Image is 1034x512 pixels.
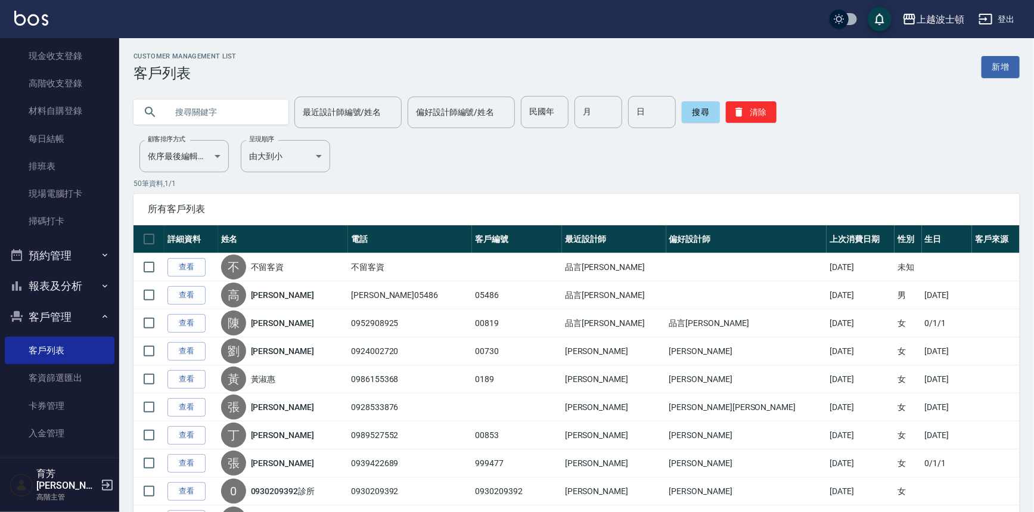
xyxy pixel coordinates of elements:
[726,101,777,123] button: 清除
[5,70,114,97] a: 高階收支登錄
[167,342,206,361] a: 查看
[562,309,666,337] td: 品言[PERSON_NAME]
[827,337,895,365] td: [DATE]
[895,421,922,449] td: 女
[827,421,895,449] td: [DATE]
[5,207,114,235] a: 掃碼打卡
[133,52,237,60] h2: Customer Management List
[827,477,895,505] td: [DATE]
[895,477,922,505] td: 女
[148,203,1005,215] span: 所有客戶列表
[666,393,827,421] td: [PERSON_NAME][PERSON_NAME]
[895,309,922,337] td: 女
[5,392,114,420] a: 卡券管理
[562,421,666,449] td: [PERSON_NAME]
[167,370,206,389] a: 查看
[221,311,246,336] div: 陳
[218,225,348,253] th: 姓名
[221,283,246,308] div: 高
[221,339,246,364] div: 劉
[982,56,1020,78] a: 新增
[922,449,972,477] td: 0/1/1
[922,393,972,421] td: [DATE]
[251,429,314,441] a: [PERSON_NAME]
[922,309,972,337] td: 0/1/1
[348,309,472,337] td: 0952908925
[167,482,206,501] a: 查看
[251,457,314,469] a: [PERSON_NAME]
[5,180,114,207] a: 現場電腦打卡
[5,240,114,271] button: 預約管理
[5,153,114,180] a: 排班表
[133,65,237,82] h3: 客戶列表
[167,398,206,417] a: 查看
[562,281,666,309] td: 品言[PERSON_NAME]
[348,253,472,281] td: 不留客資
[922,421,972,449] td: [DATE]
[895,281,922,309] td: 男
[472,337,562,365] td: 00730
[472,449,562,477] td: 999477
[922,225,972,253] th: 生日
[251,373,276,385] a: 黃淑惠
[167,426,206,445] a: 查看
[827,393,895,421] td: [DATE]
[974,8,1020,30] button: 登出
[5,97,114,125] a: 材料自購登錄
[251,345,314,357] a: [PERSON_NAME]
[666,225,827,253] th: 偏好設計師
[895,449,922,477] td: 女
[898,7,969,32] button: 上越波士頓
[917,12,964,27] div: 上越波士頓
[922,281,972,309] td: [DATE]
[5,42,114,70] a: 現金收支登錄
[221,423,246,448] div: 丁
[251,289,314,301] a: [PERSON_NAME]
[139,140,229,172] div: 依序最後編輯時間
[348,421,472,449] td: 0989527552
[922,365,972,393] td: [DATE]
[472,365,562,393] td: 0189
[36,492,97,502] p: 高階主管
[167,454,206,473] a: 查看
[5,302,114,333] button: 客戶管理
[666,309,827,337] td: 品言[PERSON_NAME]
[562,225,666,253] th: 最近設計師
[472,281,562,309] td: 05486
[868,7,892,31] button: save
[562,393,666,421] td: [PERSON_NAME]
[167,96,279,128] input: 搜尋關鍵字
[562,253,666,281] td: 品言[PERSON_NAME]
[972,225,1020,253] th: 客戶來源
[5,452,114,483] button: 員工及薪資
[36,468,97,492] h5: 育芳[PERSON_NAME]
[348,449,472,477] td: 0939422689
[666,421,827,449] td: [PERSON_NAME]
[167,286,206,305] a: 查看
[5,271,114,302] button: 報表及分析
[221,395,246,420] div: 張
[562,365,666,393] td: [PERSON_NAME]
[895,365,922,393] td: 女
[167,314,206,333] a: 查看
[895,393,922,421] td: 女
[251,317,314,329] a: [PERSON_NAME]
[348,393,472,421] td: 0928533876
[241,140,330,172] div: 由大到小
[348,225,472,253] th: 電話
[10,473,33,497] img: Person
[682,101,720,123] button: 搜尋
[895,253,922,281] td: 未知
[562,477,666,505] td: [PERSON_NAME]
[827,253,895,281] td: [DATE]
[666,449,827,477] td: [PERSON_NAME]
[827,225,895,253] th: 上次消費日期
[827,281,895,309] td: [DATE]
[221,451,246,476] div: 張
[5,420,114,447] a: 入金管理
[251,485,315,497] a: 0930209392診所
[472,477,562,505] td: 0930209392
[251,261,284,273] a: 不留客資
[827,449,895,477] td: [DATE]
[251,401,314,413] a: [PERSON_NAME]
